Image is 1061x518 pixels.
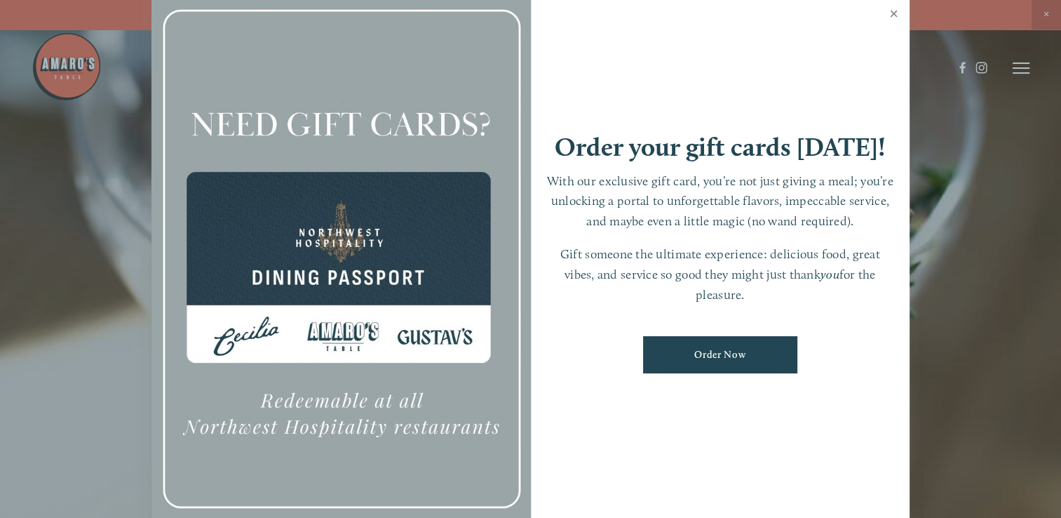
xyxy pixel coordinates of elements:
h1: Order your gift cards [DATE]! [555,134,886,160]
a: Order Now [643,336,797,373]
p: With our exclusive gift card, you’re not just giving a meal; you’re unlocking a portal to unforge... [545,171,896,232]
p: Gift someone the ultimate experience: delicious food, great vibes, and service so good they might... [545,244,896,305]
em: you [820,267,839,281]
